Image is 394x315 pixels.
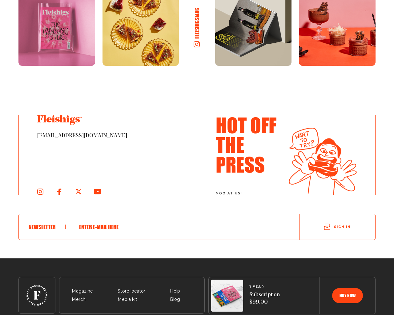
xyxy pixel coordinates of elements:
[72,288,93,295] span: Magazine
[170,296,180,303] span: Blog
[72,296,86,303] span: Merch
[194,8,200,39] h6: fleishigsmag
[186,0,208,55] a: fleishigsmag
[118,288,145,295] span: Store locator
[216,115,284,174] h3: Hot Off The Press
[332,288,363,303] button: Buy now
[340,293,356,298] span: Buy now
[211,280,243,312] img: Magazines image
[249,285,280,289] span: 1 YEAR
[118,297,137,302] a: Media kit
[72,288,93,294] a: Magazine
[37,132,179,140] span: [EMAIL_ADDRESS][DOMAIN_NAME]
[216,192,284,195] span: moo at us!
[118,288,145,294] a: Store locator
[170,297,180,302] a: Blog
[170,288,180,295] span: Help
[29,224,66,230] h6: Newsletter
[118,296,137,303] span: Media kit
[334,225,351,229] span: Sign in
[249,291,280,306] span: Subscription $99.00
[75,219,279,235] input: Enter e-mail here
[300,216,375,237] button: Sign in
[72,297,86,302] a: Merch
[170,288,180,294] a: Help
